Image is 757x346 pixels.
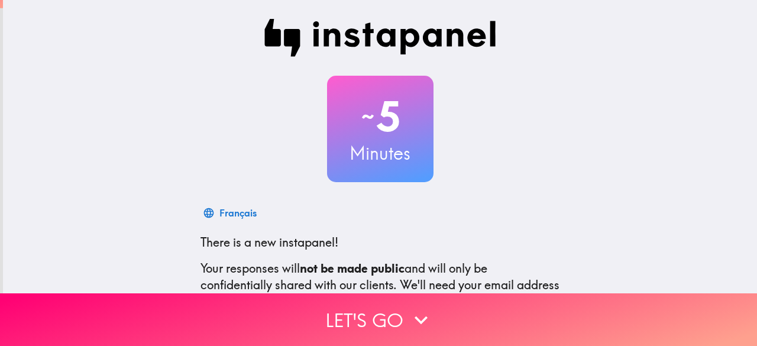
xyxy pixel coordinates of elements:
img: Instapanel [264,19,496,57]
b: not be made public [300,261,405,276]
button: Français [200,201,261,225]
span: ~ [360,99,376,134]
span: There is a new instapanel! [200,235,338,250]
div: Français [219,205,257,221]
h3: Minutes [327,141,434,166]
p: Your responses will and will only be confidentially shared with our clients. We'll need your emai... [200,260,560,310]
h2: 5 [327,92,434,141]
